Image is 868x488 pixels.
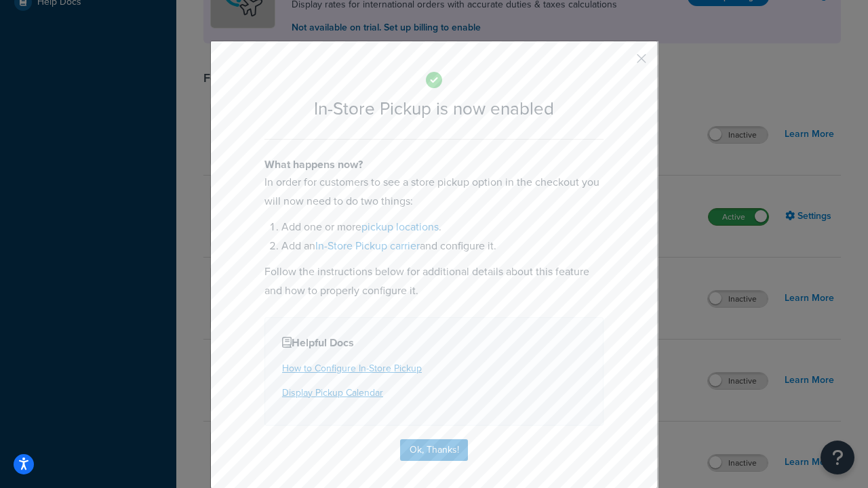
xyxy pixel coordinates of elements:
[282,386,383,400] a: Display Pickup Calendar
[282,361,422,375] a: How to Configure In-Store Pickup
[361,219,439,235] a: pickup locations
[264,157,604,173] h4: What happens now?
[281,237,604,256] li: Add an and configure it.
[264,173,604,211] p: In order for customers to see a store pickup option in the checkout you will now need to do two t...
[264,99,604,119] h2: In-Store Pickup is now enabled
[281,218,604,237] li: Add one or more .
[400,439,468,461] button: Ok, Thanks!
[282,335,586,351] h4: Helpful Docs
[315,238,420,253] a: In-Store Pickup carrier
[264,262,604,300] p: Follow the instructions below for additional details about this feature and how to properly confi...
